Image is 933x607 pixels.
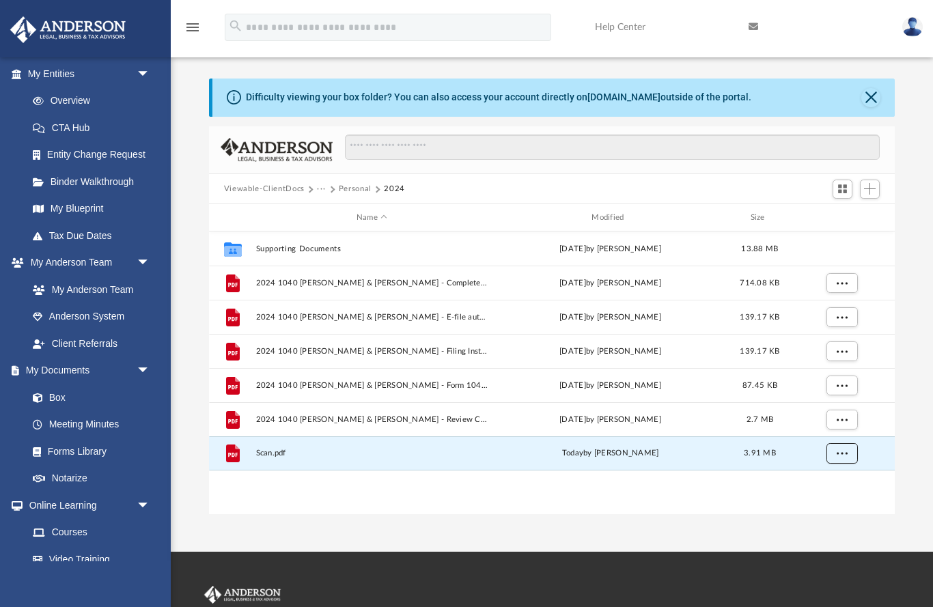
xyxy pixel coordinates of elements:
[494,414,726,426] div: [DATE] by [PERSON_NAME]
[562,449,583,457] span: today
[826,443,857,464] button: More options
[339,183,372,195] button: Personal
[10,357,164,384] a: My Documentsarrow_drop_down
[19,195,164,223] a: My Blueprint
[201,586,283,604] img: Anderson Advisors Platinum Portal
[10,60,171,87] a: My Entitiesarrow_drop_down
[255,415,488,424] span: 2024 1040 [PERSON_NAME] & [PERSON_NAME] - Review Copy.pdf
[317,183,326,195] button: ···
[246,90,751,104] div: Difficulty viewing your box folder? You can also access your account directly on outside of the p...
[255,244,488,253] button: Supporting Documents
[741,245,778,253] span: 13.88 MB
[494,243,726,255] div: [DATE] by [PERSON_NAME]
[494,380,726,392] div: [DATE] by [PERSON_NAME]
[494,311,726,324] div: [DATE] by [PERSON_NAME]
[228,18,243,33] i: search
[255,313,488,322] span: 2024 1040 [PERSON_NAME] & [PERSON_NAME] - E-file authorisation - please sign.pdf
[137,492,164,520] span: arrow_drop_down
[494,277,726,290] div: [DATE] by [PERSON_NAME]
[494,212,727,224] div: Modified
[137,60,164,88] span: arrow_drop_down
[384,183,405,195] button: 2024
[587,91,660,102] a: [DOMAIN_NAME]
[740,348,779,355] span: 139.17 KB
[747,416,774,423] span: 2.7 MB
[19,303,164,330] a: Anderson System
[19,87,171,115] a: Overview
[19,330,164,357] a: Client Referrals
[740,313,779,321] span: 139.17 KB
[742,382,777,389] span: 87.45 KB
[860,180,880,199] button: Add
[732,212,787,224] div: Size
[184,19,201,36] i: menu
[184,26,201,36] a: menu
[215,212,249,224] div: id
[826,341,857,362] button: More options
[345,135,880,160] input: Search files and folders
[494,447,726,460] div: by [PERSON_NAME]
[137,249,164,277] span: arrow_drop_down
[19,141,171,169] a: Entity Change Request
[209,231,895,515] div: grid
[19,438,157,465] a: Forms Library
[793,212,889,224] div: id
[19,276,157,303] a: My Anderson Team
[10,249,164,277] a: My Anderson Teamarrow_drop_down
[10,492,164,519] a: Online Learningarrow_drop_down
[19,465,164,492] a: Notarize
[826,273,857,294] button: More options
[19,168,171,195] a: Binder Walkthrough
[255,279,488,287] span: 2024 1040 [PERSON_NAME] & [PERSON_NAME] - Completed Copy.pdf
[826,410,857,430] button: More options
[6,16,130,43] img: Anderson Advisors Platinum Portal
[19,114,171,141] a: CTA Hub
[137,357,164,385] span: arrow_drop_down
[19,519,164,546] a: Courses
[833,180,853,199] button: Switch to Grid View
[902,17,923,37] img: User Pic
[255,381,488,390] span: 2024 1040 [PERSON_NAME] & [PERSON_NAME] - Form 1040-V, Form 1040 Payment Voucher.pdf
[740,279,779,287] span: 714.08 KB
[19,411,164,438] a: Meeting Minutes
[19,546,157,573] a: Video Training
[826,307,857,328] button: More options
[19,222,171,249] a: Tax Due Dates
[744,449,776,457] span: 3.91 MB
[494,345,726,358] div: [DATE] by [PERSON_NAME]
[826,376,857,396] button: More options
[255,449,488,458] span: Scan.pdf
[861,88,880,107] button: Close
[224,183,305,195] button: Viewable-ClientDocs
[19,384,157,411] a: Box
[255,347,488,356] span: 2024 1040 [PERSON_NAME] & [PERSON_NAME] - Filing Instructions.pdf
[255,212,488,224] div: Name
